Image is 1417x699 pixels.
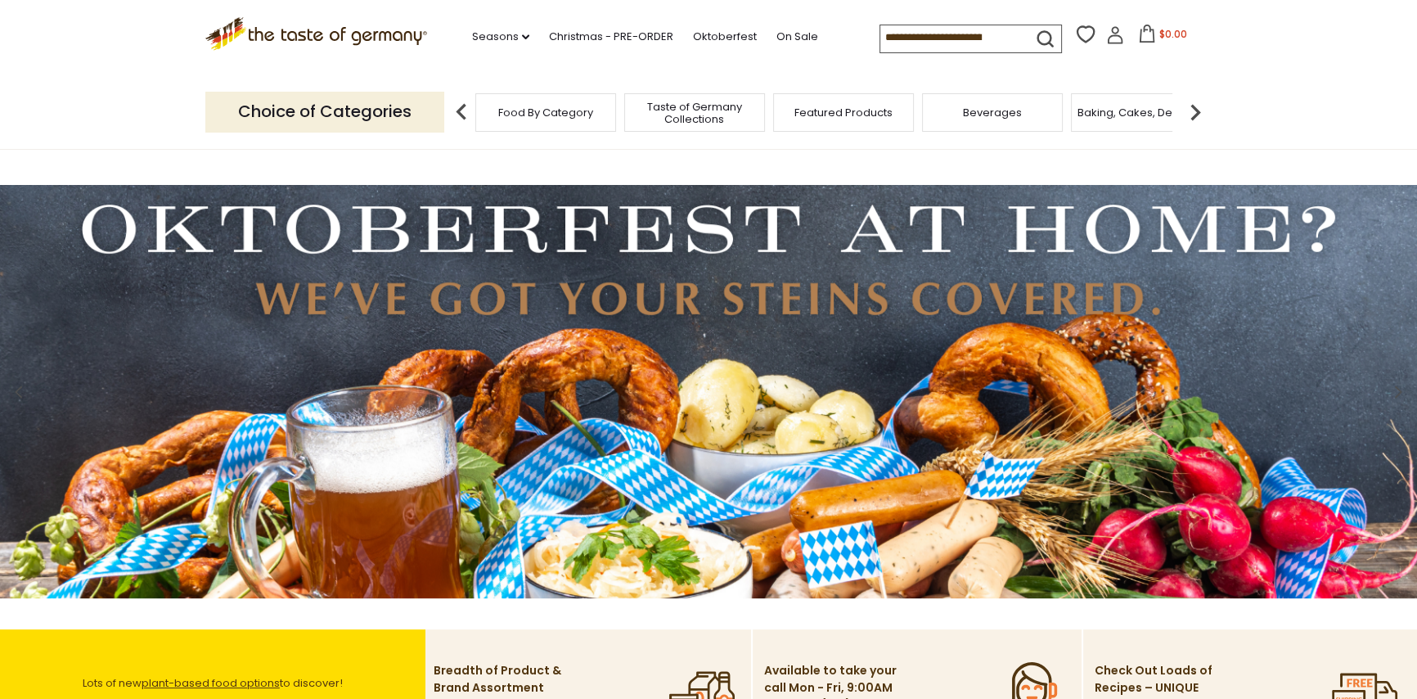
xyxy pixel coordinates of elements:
[629,101,760,125] a: Taste of Germany Collections
[1179,96,1212,129] img: next arrow
[549,28,673,46] a: Christmas - PRE-ORDER
[142,675,280,691] a: plant-based food options
[1159,27,1187,41] span: $0.00
[434,662,569,697] p: Breadth of Product & Brand Assortment
[776,28,818,46] a: On Sale
[205,92,444,132] p: Choice of Categories
[472,28,529,46] a: Seasons
[1077,106,1204,119] a: Baking, Cakes, Desserts
[963,106,1022,119] a: Beverages
[1127,25,1197,49] button: $0.00
[693,28,757,46] a: Oktoberfest
[445,96,478,129] img: previous arrow
[794,106,893,119] a: Featured Products
[498,106,593,119] a: Food By Category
